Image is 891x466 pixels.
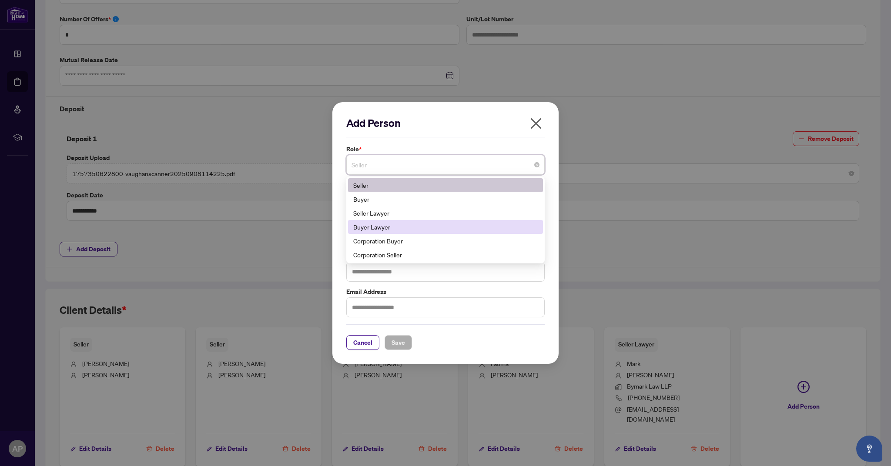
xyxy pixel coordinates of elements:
[348,192,543,206] div: Buyer
[346,144,545,154] label: Role
[353,336,372,349] span: Cancel
[534,162,539,167] span: close-circle
[346,287,545,296] label: Email Address
[348,234,543,248] div: Corporation Buyer
[348,220,543,234] div: Buyer Lawyer
[353,222,538,232] div: Buyer Lawyer
[346,116,545,130] h2: Add Person
[352,156,539,173] span: Seller
[346,335,379,350] button: Cancel
[353,208,538,218] div: Seller Lawyer
[348,206,543,220] div: Seller Lawyer
[353,250,538,260] div: Corporation Seller
[856,436,882,462] button: Open asap
[348,178,543,192] div: Seller
[348,248,543,262] div: Corporation Seller
[529,116,543,130] span: close
[353,180,538,190] div: Seller
[353,194,538,204] div: Buyer
[353,236,538,246] div: Corporation Buyer
[385,335,412,350] button: Save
